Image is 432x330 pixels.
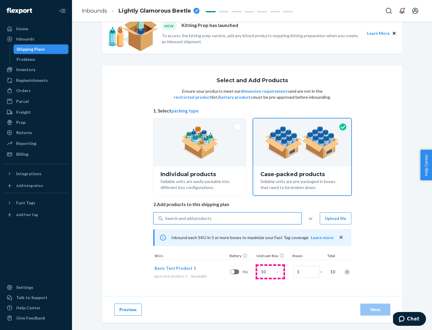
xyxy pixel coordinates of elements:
div: SKUs [153,253,228,259]
div: Sellable units are pre-packaged in boxes that need to be broken down. [260,177,344,190]
div: Problems [16,56,35,62]
button: dimension requirements [241,88,289,94]
div: Inbounds [16,36,34,42]
div: Sellable units are easily packable into different box configurations. [160,177,239,190]
div: NEW [162,22,177,30]
div: Individual products [160,171,239,177]
button: Previous [114,304,142,316]
a: Problems [13,55,69,64]
button: Open Search Box [383,5,395,17]
input: Number of boxes [293,266,319,278]
div: Fast Tags [16,200,35,206]
span: Basic Test Product 1 [154,265,196,271]
img: case-pack.59cecea509d18c883b923b81aeac6d0b.png [265,126,340,159]
div: Inventory [16,67,35,73]
input: Case Quantity [257,266,283,278]
iframe: Opens a widget where you can chat to one of our agents [393,312,426,327]
p: To access the kitting prep service, add any kitted products requiring kitting preparation when yo... [162,33,361,45]
span: = [320,269,326,275]
button: Battery products [218,94,253,100]
span: 10 [329,269,335,275]
div: Total [321,253,336,259]
div: Give Feedback [16,315,45,321]
button: Close [391,30,397,37]
button: Help Center [420,150,432,180]
a: Inventory [4,65,68,74]
a: Reporting [4,139,68,148]
a: Inbounds [4,34,68,44]
button: Open account menu [409,5,421,17]
div: Settings [16,284,33,290]
div: Next [365,307,385,313]
div: Help Center [16,305,40,311]
button: Give Feedback [4,313,68,323]
a: Add Fast Tag [4,210,68,220]
div: Add Integration [16,183,43,188]
a: Replenishments [4,76,68,85]
button: Fast Tags [4,198,68,208]
button: Integrations [4,169,68,178]
button: Close Navigation [56,5,68,17]
a: Inbounds [82,7,107,14]
div: Reporting [16,140,36,146]
a: Prep [4,118,68,127]
img: Flexport logo [7,8,32,14]
a: Shipping Plans [13,44,69,54]
div: Shipping Plans [16,46,45,52]
button: Basic Test Product 1 [154,265,196,271]
div: Parcel [16,98,29,104]
div: Boxes [291,253,321,259]
span: basic-test-product-1 [154,274,187,278]
p: Ensure your products meet our and are not in the list. must be pre-approved before inbounding. [173,88,331,100]
div: Add Fast Tag [16,212,38,217]
span: 1. Select [153,108,351,114]
button: Open notifications [396,5,408,17]
button: packing type [171,108,199,114]
div: Orders [16,88,31,94]
a: Settings [4,283,68,292]
h1: Select and Add Products [217,78,288,84]
ol: breadcrumbs [77,2,204,20]
div: Remove Item [344,269,350,275]
div: Prep [16,119,25,125]
a: Billing [4,149,68,159]
div: Home [16,26,28,32]
button: Learn More [367,30,390,37]
div: Replenishments [16,77,48,83]
button: Learn more [311,235,333,241]
span: 2. Add products to this shipping plan [153,201,351,208]
span: Lightly Glamorous Beetle [118,7,191,15]
div: Units per Box [255,253,291,259]
button: Talk to Support [4,293,68,302]
span: or [309,215,313,221]
div: Case-packed products [260,171,344,177]
button: restricted product [174,94,211,100]
img: individual-pack.facf35554cb0f1810c75b2bd6df2d64e.png [181,126,218,159]
div: Returns [16,130,32,136]
a: Home [4,24,68,34]
button: Next [360,304,390,316]
button: close [338,234,344,241]
a: Orders [4,86,68,95]
div: Inbound each SKU in 5 or more boxes to maximize your Fast Tag coverage [153,229,351,246]
a: Freight [4,107,68,117]
div: Search and add products [165,215,211,221]
span: No [243,269,255,275]
div: Talk to Support [16,295,47,301]
div: Freight [16,109,31,115]
a: Returns [4,128,68,137]
div: Integrations [16,171,41,177]
div: Battery [228,253,255,259]
span: 0 available [191,274,207,278]
a: Parcel [4,97,68,106]
button: Upload file [320,212,351,224]
p: Kitting Prep has launched [181,22,238,30]
a: Help Center [4,303,68,313]
div: Billing [16,151,28,157]
a: Add Integration [4,181,68,190]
